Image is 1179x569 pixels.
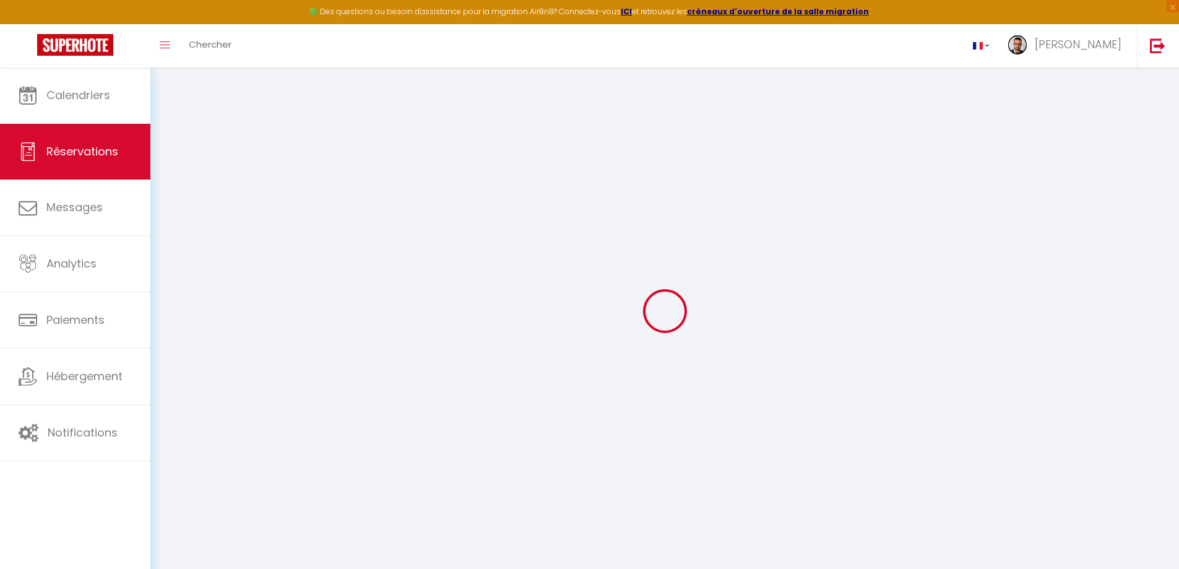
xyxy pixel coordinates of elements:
span: Chercher [189,38,231,51]
img: Super Booking [37,34,113,56]
span: Réservations [46,144,118,159]
img: ... [1008,35,1027,54]
button: Ouvrir le widget de chat LiveChat [10,5,47,42]
span: Notifications [48,425,118,440]
span: Messages [46,199,103,215]
img: logout [1150,38,1165,53]
a: Chercher [179,24,241,67]
a: ... [PERSON_NAME] [999,24,1137,67]
span: Calendriers [46,87,110,103]
span: Hébergement [46,368,123,384]
a: créneaux d'ouverture de la salle migration [687,6,869,17]
span: Analytics [46,256,97,271]
a: ICI [621,6,632,17]
span: Paiements [46,312,105,328]
span: [PERSON_NAME] [1035,37,1121,52]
